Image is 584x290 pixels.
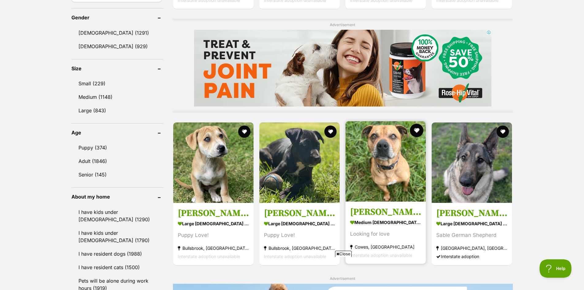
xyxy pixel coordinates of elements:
button: favourite [324,126,337,138]
a: Medium (1148) [71,91,163,103]
header: Gender [71,15,163,20]
a: [DEMOGRAPHIC_DATA] (1291) [71,26,163,39]
strong: large [DEMOGRAPHIC_DATA] Dog [436,219,507,228]
span: Interstate adoption unavailable [178,254,240,259]
a: Puppy (374) [71,141,163,154]
a: Senior (145) [71,168,163,181]
strong: large [DEMOGRAPHIC_DATA] Dog [178,219,249,228]
span: Interstate adoption unavailable [350,253,412,258]
img: Marshall - Mixed breed Dog [173,122,254,203]
strong: medium [DEMOGRAPHIC_DATA] Dog [350,218,421,227]
iframe: Help Scout Beacon - Open [540,259,572,278]
header: Age [71,130,163,135]
h3: [PERSON_NAME] [264,207,335,219]
header: About my home [71,194,163,199]
div: Advertisement [173,19,513,113]
a: I have kids under [DEMOGRAPHIC_DATA] (1790) [71,226,163,247]
h3: [PERSON_NAME] [350,206,421,218]
h3: [PERSON_NAME] [178,207,249,219]
a: [PERSON_NAME] large [DEMOGRAPHIC_DATA] Dog Sable German Shepherd [GEOGRAPHIC_DATA], [GEOGRAPHIC_D... [432,203,512,265]
span: Interstate adoption unavailable [264,254,326,259]
img: Rosa - German Shepherd Dog [432,122,512,203]
a: I have kids under [DEMOGRAPHIC_DATA] (1290) [71,206,163,226]
h3: [PERSON_NAME] [436,207,507,219]
button: favourite [497,126,509,138]
a: Adult (1846) [71,155,163,168]
strong: [GEOGRAPHIC_DATA], [GEOGRAPHIC_DATA] [436,244,507,252]
a: [DEMOGRAPHIC_DATA] (929) [71,40,163,53]
button: favourite [410,124,423,137]
div: Puppy Love! [178,231,249,239]
strong: Bullsbrook, [GEOGRAPHIC_DATA] [264,244,335,252]
strong: large [DEMOGRAPHIC_DATA] Dog [264,219,335,228]
div: Looking for love [350,230,421,238]
header: Size [71,66,163,71]
div: Puppy Love! [264,231,335,239]
iframe: Advertisement [143,259,441,287]
a: [PERSON_NAME] medium [DEMOGRAPHIC_DATA] Dog Looking for love Cowes, [GEOGRAPHIC_DATA] Interstate ... [345,202,426,264]
button: favourite [238,126,250,138]
a: I have resident cats (1500) [71,261,163,274]
img: Bruder - Staffordshire Bull Terrier Dog [345,121,426,202]
div: Interstate adoption [436,252,507,261]
a: [PERSON_NAME] large [DEMOGRAPHIC_DATA] Dog Puppy Love! Bullsbrook, [GEOGRAPHIC_DATA] Interstate a... [173,203,254,265]
div: Sable German Shepherd [436,231,507,239]
a: Large (843) [71,104,163,117]
span: Close [335,251,352,257]
img: Lawson - Mixed breed Dog [259,122,340,203]
a: Small (229) [71,77,163,90]
a: [PERSON_NAME] large [DEMOGRAPHIC_DATA] Dog Puppy Love! Bullsbrook, [GEOGRAPHIC_DATA] Interstate a... [259,203,340,265]
iframe: Advertisement [194,30,491,106]
strong: Bullsbrook, [GEOGRAPHIC_DATA] [178,244,249,252]
a: I have resident dogs (1988) [71,247,163,260]
strong: Cowes, [GEOGRAPHIC_DATA] [350,243,421,251]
